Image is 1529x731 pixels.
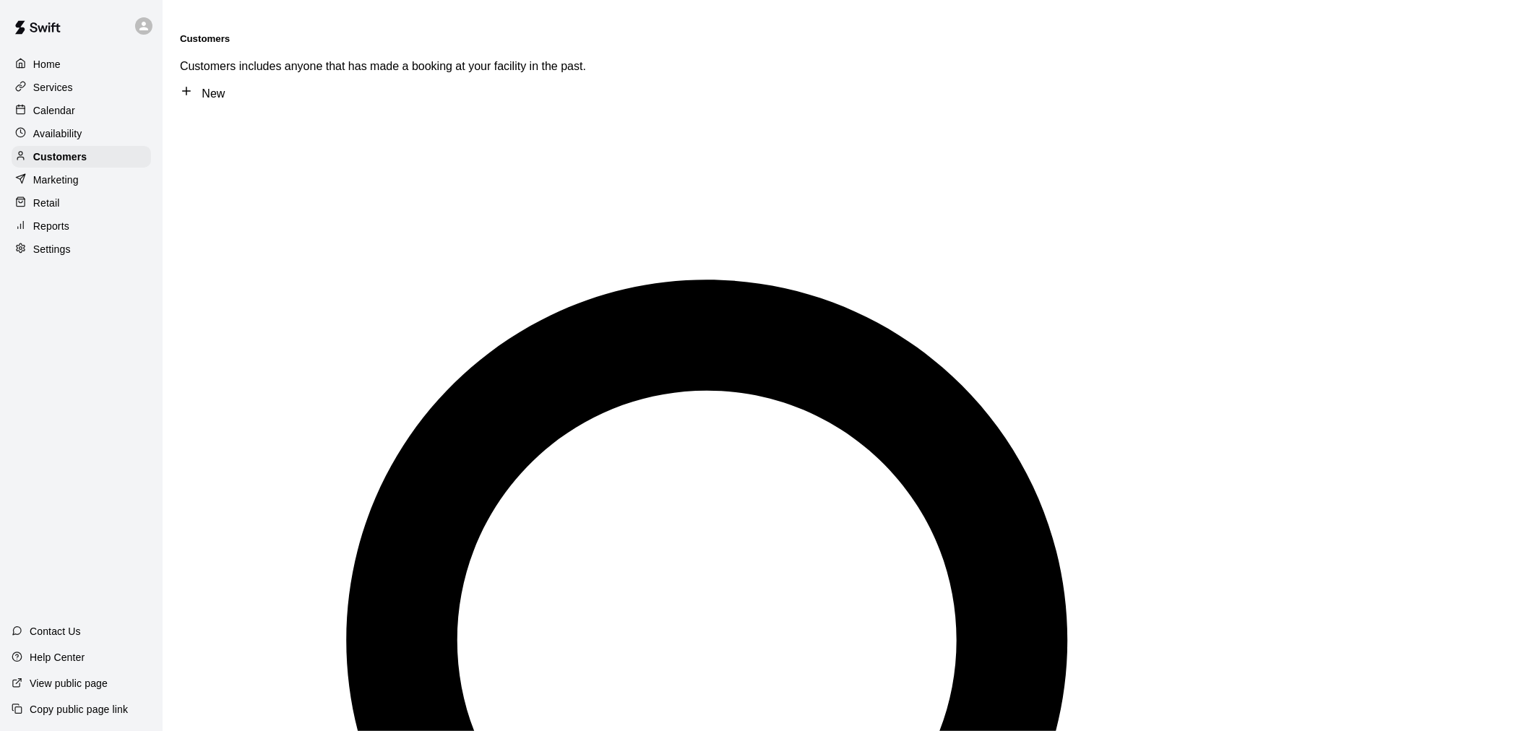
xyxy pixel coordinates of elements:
[33,242,71,256] p: Settings
[12,53,151,75] a: Home
[180,60,1512,73] p: Customers includes anyone that has made a booking at your facility in the past.
[12,215,151,237] a: Reports
[12,146,151,168] a: Customers
[33,57,61,72] p: Home
[180,33,1512,44] h5: Customers
[30,676,108,691] p: View public page
[33,196,60,210] p: Retail
[33,80,73,95] p: Services
[30,702,128,717] p: Copy public page link
[33,173,79,187] p: Marketing
[33,126,82,141] p: Availability
[12,77,151,98] a: Services
[33,150,87,164] p: Customers
[33,103,75,118] p: Calendar
[180,87,225,100] a: New
[12,238,151,260] a: Settings
[12,169,151,191] a: Marketing
[33,219,69,233] p: Reports
[30,624,81,639] p: Contact Us
[12,123,151,144] a: Availability
[12,100,151,121] a: Calendar
[30,650,85,665] p: Help Center
[12,192,151,214] a: Retail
